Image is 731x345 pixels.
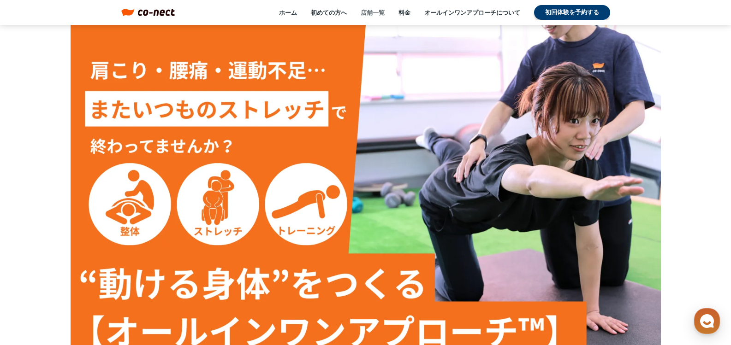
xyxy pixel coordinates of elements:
a: オールインワンアプローチについて [424,8,520,17]
a: 初めての方へ [311,8,347,17]
a: チャット [61,269,119,292]
a: ホーム [279,8,297,17]
a: ホーム [3,269,61,292]
span: ホーム [24,282,40,290]
a: 設定 [119,269,177,292]
a: 店舗一覧 [361,8,385,17]
a: 初回体験を予約する [534,5,610,20]
span: チャット [79,283,101,290]
span: 設定 [143,282,154,290]
a: 料金 [398,8,410,17]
